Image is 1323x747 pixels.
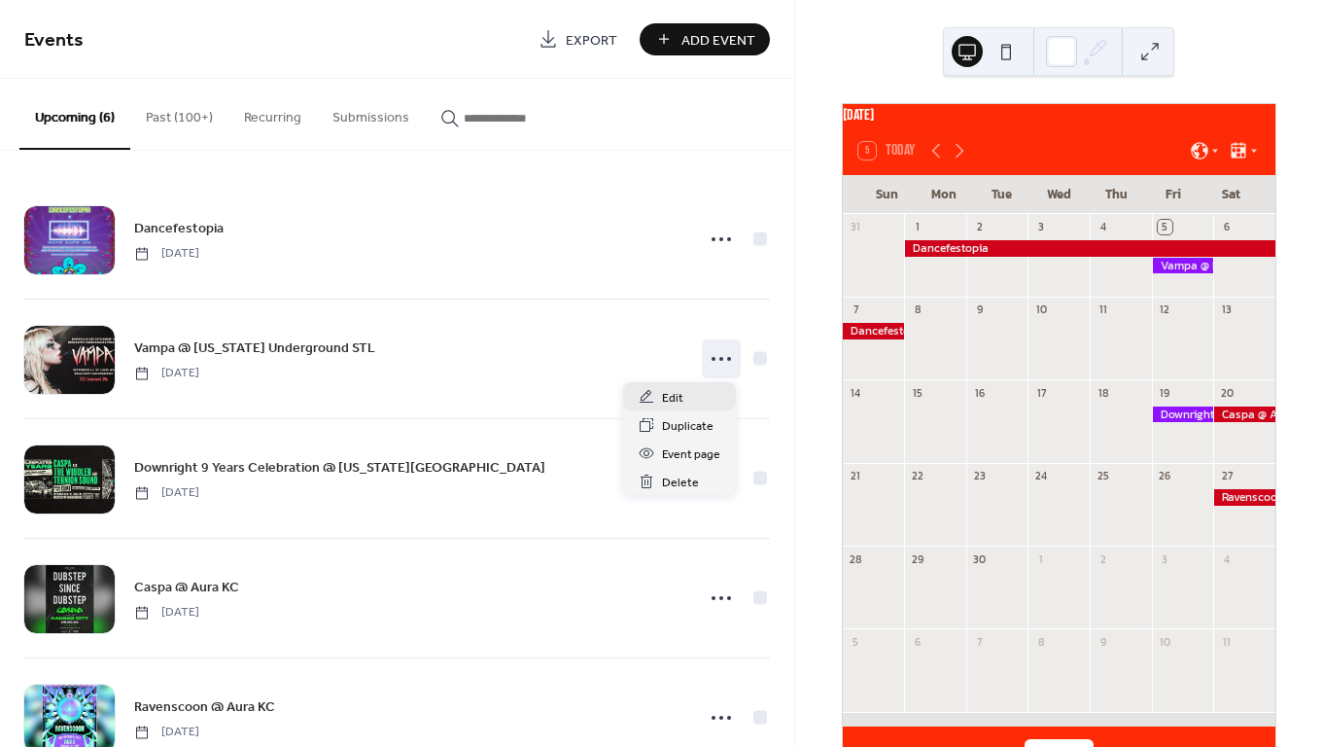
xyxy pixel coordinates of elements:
[24,21,84,59] span: Events
[134,456,545,479] a: Downright 9 Years Celebration @ [US_STATE][GEOGRAPHIC_DATA]
[662,445,720,465] span: Event page
[1033,220,1048,234] div: 3
[317,79,425,148] button: Submissions
[910,469,924,483] div: 22
[662,388,683,409] span: Edit
[972,220,987,234] div: 2
[1030,175,1088,214] div: Wed
[849,634,863,649] div: 5
[1033,469,1048,483] div: 24
[1219,220,1234,234] div: 6
[973,175,1030,214] div: Tue
[904,240,1275,257] div: Dancefestopia
[681,30,755,51] span: Add Event
[134,338,375,359] span: Vampa @ [US_STATE] Underground STL
[662,416,714,437] span: Duplicate
[134,724,199,741] span: [DATE]
[972,469,987,483] div: 23
[1219,385,1234,400] div: 20
[910,551,924,566] div: 29
[134,245,199,263] span: [DATE]
[1096,385,1110,400] div: 18
[134,576,239,598] a: Caspa @ Aura KC
[1213,407,1275,423] div: Caspa @ Aura KC
[1158,469,1172,483] div: 26
[640,23,770,55] button: Add Event
[1219,551,1234,566] div: 4
[134,697,275,718] span: Ravenscoon @ Aura KC
[849,302,863,317] div: 7
[1033,634,1048,649] div: 8
[1202,175,1260,214] div: Sat
[1096,220,1110,234] div: 4
[849,469,863,483] div: 21
[134,578,239,598] span: Caspa @ Aura KC
[134,484,199,502] span: [DATE]
[1219,469,1234,483] div: 27
[916,175,973,214] div: Mon
[134,217,224,239] a: Dancefestopia
[1158,551,1172,566] div: 3
[843,104,1275,127] div: [DATE]
[566,30,617,51] span: Export
[910,385,924,400] div: 15
[1158,302,1172,317] div: 12
[130,79,228,148] button: Past (100+)
[1219,634,1234,649] div: 11
[1213,489,1275,506] div: Ravenscoon @ Aura KC
[134,337,375,359] a: Vampa @ [US_STATE] Underground STL
[19,79,130,150] button: Upcoming (6)
[849,385,863,400] div: 14
[1158,634,1172,649] div: 10
[1158,385,1172,400] div: 19
[1033,385,1048,400] div: 17
[1096,469,1110,483] div: 25
[843,323,905,339] div: Dancefestopia
[910,634,924,649] div: 6
[910,302,924,317] div: 8
[1152,407,1214,423] div: Downright 9 Years Celebration @ Mississippi Underground STL
[1096,302,1110,317] div: 11
[1088,175,1145,214] div: Thu
[134,219,224,239] span: Dancefestopia
[849,551,863,566] div: 28
[972,385,987,400] div: 16
[972,634,987,649] div: 7
[858,175,916,214] div: Sun
[134,604,199,622] span: [DATE]
[228,79,317,148] button: Recurring
[1152,258,1214,274] div: Vampa @ Mississippi Underground STL
[1096,551,1110,566] div: 2
[134,458,545,479] span: Downright 9 Years Celebration @ [US_STATE][GEOGRAPHIC_DATA]
[1033,302,1048,317] div: 10
[972,551,987,566] div: 30
[972,302,987,317] div: 9
[524,23,632,55] a: Export
[849,220,863,234] div: 31
[662,473,699,493] span: Delete
[1145,175,1202,214] div: Fri
[134,695,275,718] a: Ravenscoon @ Aura KC
[1219,302,1234,317] div: 13
[1033,551,1048,566] div: 1
[910,220,924,234] div: 1
[134,365,199,382] span: [DATE]
[1096,634,1110,649] div: 9
[1158,220,1172,234] div: 5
